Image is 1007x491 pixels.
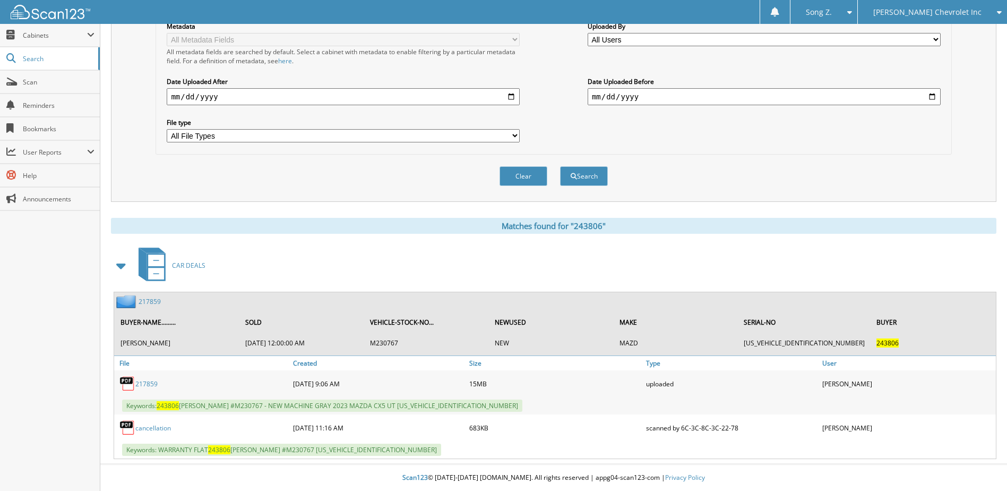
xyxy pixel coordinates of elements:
iframe: Chat Widget [954,440,1007,491]
td: MAZD [614,334,738,352]
div: uploaded [643,373,820,394]
button: Search [560,166,608,186]
span: Song Z. [806,9,832,15]
div: 15MB [467,373,643,394]
a: 217859 [139,297,161,306]
td: [PERSON_NAME] [115,334,239,352]
td: M230767 [365,334,488,352]
span: Search [23,54,93,63]
a: here [278,56,292,65]
th: BUYER [871,311,995,333]
label: Metadata [167,22,520,31]
a: CAR DEALS [132,244,205,286]
div: Matches found for "243806" [111,218,996,234]
span: 243806 [876,338,899,348]
span: Announcements [23,194,94,204]
td: [US_VEHICLE_IDENTIFICATION_NUMBER] [738,334,870,352]
div: © [DATE]-[DATE] [DOMAIN_NAME]. All rights reserved | appg04-scan123-com | [100,465,1007,491]
span: Scan [23,78,94,87]
span: Help [23,171,94,180]
span: Keywords: [PERSON_NAME] #M230767 - NEW MACHINE GRAY 2023 MAZDA CX5 UT [US_VEHICLE_IDENTIFICATION_... [122,400,522,412]
span: [PERSON_NAME] Chevrolet Inc [873,9,982,15]
td: NEW [489,334,613,352]
label: Date Uploaded Before [588,77,941,86]
th: BUYER-NAME......... [115,311,239,333]
th: SOLD [240,311,364,333]
label: Uploaded By [588,22,941,31]
span: 243806 [208,445,230,454]
button: Clear [500,166,547,186]
input: end [588,88,941,105]
a: Privacy Policy [665,473,705,482]
span: Bookmarks [23,124,94,133]
span: 243806 [157,401,179,410]
img: folder2.png [116,295,139,308]
th: VEHICLE-STOCK-NO... [365,311,488,333]
span: Keywords: WARRANTY FLAT [PERSON_NAME] #M230767 [US_VEHICLE_IDENTIFICATION_NUMBER] [122,444,441,456]
a: cancellation [135,424,171,433]
span: Scan123 [402,473,428,482]
div: [DATE] 9:06 AM [290,373,467,394]
input: start [167,88,520,105]
div: All metadata fields are searched by default. Select a cabinet with metadata to enable filtering b... [167,47,520,65]
div: 683KB [467,417,643,438]
th: NEWUSED [489,311,613,333]
a: 217859 [135,379,158,388]
div: [PERSON_NAME] [820,417,996,438]
label: Date Uploaded After [167,77,520,86]
th: MAKE [614,311,738,333]
img: PDF.png [119,376,135,392]
td: [DATE] 12:00:00 AM [240,334,364,352]
div: [PERSON_NAME] [820,373,996,394]
a: File [114,356,290,370]
a: Created [290,356,467,370]
img: PDF.png [119,420,135,436]
span: Reminders [23,101,94,110]
span: CAR DEALS [172,261,205,270]
img: scan123-logo-white.svg [11,5,90,19]
div: scanned by 6C-3C-8C-3C-22-78 [643,417,820,438]
span: Cabinets [23,31,87,40]
a: Size [467,356,643,370]
span: User Reports [23,148,87,157]
a: Type [643,356,820,370]
div: [DATE] 11:16 AM [290,417,467,438]
a: User [820,356,996,370]
label: File type [167,118,520,127]
th: SERIAL-NO [738,311,870,333]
